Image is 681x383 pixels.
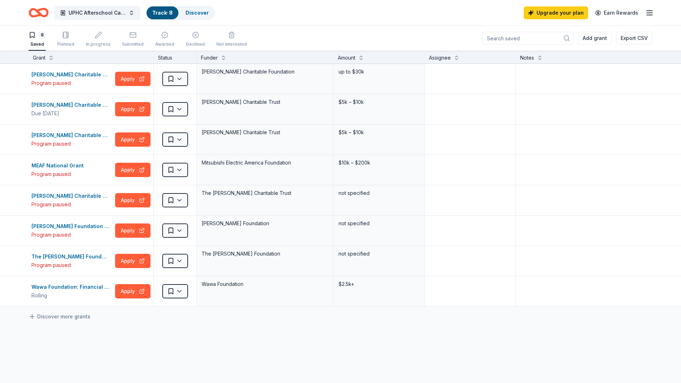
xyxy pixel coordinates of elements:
[115,132,150,147] button: Apply
[57,29,74,51] button: Planned
[186,29,205,51] button: Declined
[31,161,112,178] button: MEAF National GrantProgram paused
[54,6,140,20] button: UPHC Afterschool Care, Homework & Literacy Help Grant
[29,4,49,21] a: Home
[115,223,150,238] button: Apply
[31,131,112,140] div: [PERSON_NAME] Charitable Trust Grant
[31,192,112,209] button: [PERSON_NAME] Charitable Trust GrantProgram paused
[338,54,355,62] div: Amount
[216,29,247,51] button: Not interested
[338,279,420,289] div: $2.5k+
[86,41,110,47] div: In progress
[155,29,174,51] button: Awarded
[31,131,112,148] button: [PERSON_NAME] Charitable Trust GrantProgram paused
[520,54,534,62] div: Notes
[616,32,652,45] button: Export CSV
[154,51,197,64] div: Status
[31,70,112,79] div: [PERSON_NAME] Charitable Foundation Grant
[31,222,112,231] div: [PERSON_NAME] Foundation Grant
[33,54,45,62] div: Grant
[429,54,451,62] div: Assignee
[201,249,329,259] div: The [PERSON_NAME] Foundation
[338,249,420,259] div: not specified
[31,101,112,118] button: [PERSON_NAME] Charitable Trust GrantsDue [DATE]
[115,72,150,86] button: Apply
[31,283,112,291] div: Wawa Foundation: Financial Grants (Grants over $2,500)
[186,41,205,47] div: Declined
[186,10,209,16] a: Discover
[578,32,612,45] button: Add grant
[338,158,420,168] div: $10k – $200k
[155,41,174,47] div: Awarded
[338,127,420,137] div: $5k – $10k
[29,41,46,47] div: Saved
[31,161,87,170] div: MEAF National Grant
[31,79,112,87] div: Program paused
[31,222,112,239] button: [PERSON_NAME] Foundation GrantProgram paused
[31,231,112,239] div: Program paused
[115,102,150,116] button: Apply
[39,31,46,39] div: 8
[122,41,144,47] div: Submitted
[338,218,420,228] div: not specified
[482,32,574,45] input: Search saved
[152,10,173,16] a: Track· 8
[29,312,90,321] a: Discover more grants
[338,67,420,77] div: up to $30k
[31,170,87,178] div: Program paused
[122,29,144,51] button: Submitted
[338,97,420,107] div: $5k – $10k
[216,41,247,47] div: Not interested
[146,6,215,20] button: Track· 8Discover
[31,192,112,200] div: [PERSON_NAME] Charitable Trust Grant
[29,29,46,51] button: 8Saved
[201,97,329,107] div: [PERSON_NAME] Charitable Trust
[115,163,150,177] button: Apply
[31,252,112,269] button: The [PERSON_NAME] Foundation GrantProgram paused
[86,29,110,51] button: In progress
[31,101,112,109] div: [PERSON_NAME] Charitable Trust Grants
[591,6,642,19] a: Earn Rewards
[115,193,150,207] button: Apply
[201,54,218,62] div: Funder
[115,284,150,298] button: Apply
[31,70,112,87] button: [PERSON_NAME] Charitable Foundation GrantProgram paused
[201,158,329,168] div: Mitsubishi Electric America Foundation
[31,252,112,261] div: The [PERSON_NAME] Foundation Grant
[31,200,112,209] div: Program paused
[57,41,74,47] div: Planned
[201,279,329,289] div: Wawa Foundation
[201,67,329,77] div: [PERSON_NAME] Charitable Foundation
[69,9,126,17] span: UPHC Afterschool Care, Homework & Literacy Help Grant
[31,109,112,118] div: Due [DATE]
[524,6,588,19] a: Upgrade your plan
[201,127,329,137] div: [PERSON_NAME] Charitable Trust
[31,283,112,300] button: Wawa Foundation: Financial Grants (Grants over $2,500)Rolling
[338,188,420,198] div: not specified
[115,254,150,268] button: Apply
[201,218,329,228] div: [PERSON_NAME] Foundation
[31,291,112,300] div: Rolling
[31,140,112,148] div: Program paused
[31,261,112,269] div: Program paused
[201,188,329,198] div: The [PERSON_NAME] Charitable Trust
